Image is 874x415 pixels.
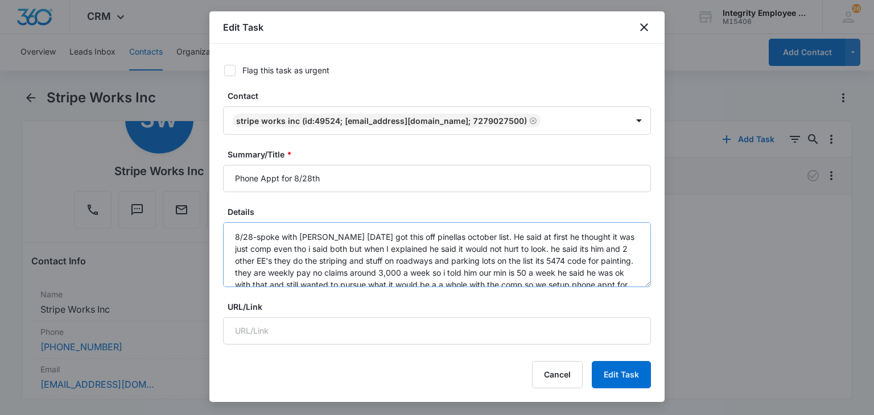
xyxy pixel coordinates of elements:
[223,20,263,34] h1: Edit Task
[228,90,655,102] label: Contact
[236,116,527,126] div: Stripe Works Inc (ID:49524; [EMAIL_ADDRESS][DOMAIN_NAME]; 7279027500)
[242,64,329,76] div: Flag this task as urgent
[527,117,537,125] div: Remove Stripe Works Inc (ID:49524; stripeworksinc@aol.com; 7279027500)
[228,206,655,218] label: Details
[532,361,583,388] button: Cancel
[637,20,651,34] button: close
[223,165,651,192] input: Summary/Title
[592,361,651,388] button: Edit Task
[223,317,651,345] input: URL/Link
[228,301,655,313] label: URL/Link
[223,222,651,287] textarea: 8/28-spoke with [PERSON_NAME] [DATE] got this off pinellas october list. He said at first he thou...
[228,148,655,160] label: Summary/Title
